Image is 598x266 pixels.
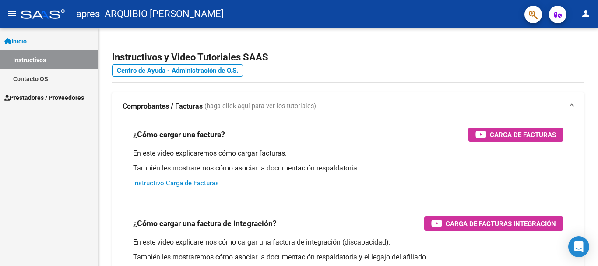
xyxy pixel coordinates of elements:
[424,216,563,231] button: Carga de Facturas Integración
[69,4,100,24] span: - apres
[7,8,18,19] mat-icon: menu
[133,128,225,141] h3: ¿Cómo cargar una factura?
[112,64,243,77] a: Centro de Ayuda - Administración de O.S.
[133,179,219,187] a: Instructivo Carga de Facturas
[4,93,84,103] span: Prestadores / Proveedores
[568,236,589,257] div: Open Intercom Messenger
[468,128,563,142] button: Carga de Facturas
[133,252,563,262] p: También les mostraremos cómo asociar la documentación respaldatoria y el legajo del afiliado.
[490,129,556,140] span: Carga de Facturas
[133,149,563,158] p: En este video explicaremos cómo cargar facturas.
[112,49,584,66] h2: Instructivos y Video Tutoriales SAAS
[133,217,277,230] h3: ¿Cómo cargar una factura de integración?
[580,8,591,19] mat-icon: person
[204,102,316,111] span: (haga click aquí para ver los tutoriales)
[100,4,224,24] span: - ARQUIBIO [PERSON_NAME]
[133,238,563,247] p: En este video explicaremos cómo cargar una factura de integración (discapacidad).
[446,218,556,229] span: Carga de Facturas Integración
[4,36,27,46] span: Inicio
[112,92,584,121] mat-expansion-panel-header: Comprobantes / Facturas (haga click aquí para ver los tutoriales)
[133,163,563,173] p: También les mostraremos cómo asociar la documentación respaldatoria.
[123,102,203,111] strong: Comprobantes / Facturas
